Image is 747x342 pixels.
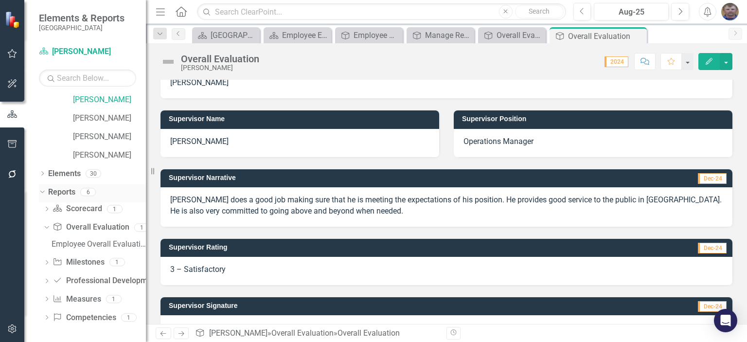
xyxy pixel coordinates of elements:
[73,113,146,124] a: [PERSON_NAME]
[480,29,543,41] a: Overall Evaluation
[338,29,400,41] a: Employee Overall Evaluation to Update
[605,56,628,67] span: 2024
[195,328,439,339] div: » »
[5,11,22,28] img: ClearPoint Strategy
[169,244,540,251] h3: Supervisor Rating
[73,94,146,106] a: [PERSON_NAME]
[52,240,146,249] div: Employee Overall Evaluation to Update
[515,5,564,18] button: Search
[160,54,176,70] img: Not Defined
[73,150,146,161] a: [PERSON_NAME]
[209,328,267,338] a: [PERSON_NAME]
[338,328,400,338] div: Overall Evaluation
[721,3,739,20] img: Edward Casebolt III
[39,24,124,32] small: [GEOGRAPHIC_DATA]
[121,313,137,322] div: 1
[169,174,556,181] h3: Supervisor Narrative
[462,115,728,123] h3: Supervisor Position
[698,173,727,184] span: Dec-24
[53,275,158,287] a: Professional Development
[282,29,329,41] div: Employee Evaluation Navigation
[497,29,543,41] div: Overall Evaluation
[463,136,723,147] p: Operations Manager
[39,46,136,57] a: [PERSON_NAME]
[73,131,146,143] a: [PERSON_NAME]
[39,70,136,87] input: Search Below...
[48,187,75,198] a: Reports
[109,258,125,267] div: 1
[53,203,102,215] a: Scorecard
[594,3,669,20] button: Aug-25
[169,302,559,309] h3: Supervisor Signature
[53,312,116,324] a: Competencies
[698,301,727,312] span: Dec-24
[169,115,434,123] h3: Supervisor Name
[170,265,226,274] span: 3 – Satisfactory
[211,29,257,41] div: [GEOGRAPHIC_DATA]
[53,294,101,305] a: Measures
[354,29,400,41] div: Employee Overall Evaluation to Update
[106,295,122,303] div: 1
[170,136,429,147] p: [PERSON_NAME]
[80,188,96,196] div: 6
[266,29,329,41] a: Employee Evaluation Navigation
[170,195,723,217] p: [PERSON_NAME] does a good job making sure that he is meeting the expectations of his position. He...
[39,12,124,24] span: Elements & Reports
[714,309,737,332] div: Open Intercom Messenger
[170,77,723,89] p: [PERSON_NAME]
[86,169,101,178] div: 30
[134,223,150,232] div: 1
[181,54,259,64] div: Overall Evaluation
[698,243,727,253] span: Dec-24
[271,328,334,338] a: Overall Evaluation
[197,3,566,20] input: Search ClearPoint...
[597,6,665,18] div: Aug-25
[195,29,257,41] a: [GEOGRAPHIC_DATA]
[425,29,472,41] div: Manage Reports
[48,168,81,180] a: Elements
[568,30,644,42] div: Overall Evaluation
[49,236,146,252] a: Employee Overall Evaluation to Update
[529,7,550,15] span: Search
[107,205,123,213] div: 1
[53,257,104,268] a: Milestones
[181,64,259,72] div: [PERSON_NAME]
[409,29,472,41] a: Manage Reports
[53,222,129,233] a: Overall Evaluation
